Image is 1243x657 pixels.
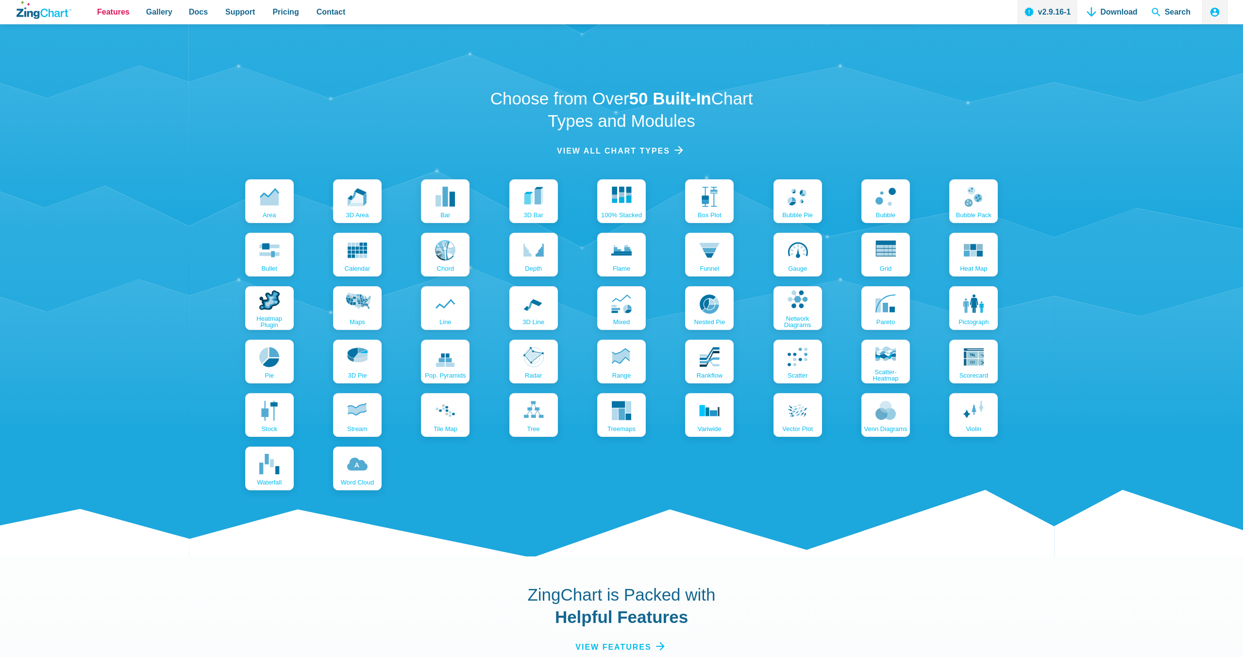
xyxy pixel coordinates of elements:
[509,340,558,383] a: radar
[613,265,630,272] span: flame
[341,479,374,485] span: word cloud
[425,372,466,379] span: pop. pyramids
[700,265,719,272] span: funnel
[263,212,276,218] span: area
[525,265,542,272] span: depth
[421,286,470,330] a: line
[773,340,822,383] a: scatter
[245,340,294,383] a: pie
[317,5,346,18] span: Contact
[876,319,895,325] span: pareto
[245,393,294,437] a: stock
[949,179,998,223] a: bubble pack
[876,212,895,218] span: bubble
[557,144,670,157] span: View all chart Types
[861,179,910,223] a: bubble
[698,212,721,218] span: box plot
[861,233,910,277] a: grid
[864,426,907,432] span: venn diagrams
[861,340,910,383] a: scatter-heatmap
[864,369,907,381] span: scatter-heatmap
[348,372,367,379] span: 3D pie
[225,5,255,18] span: Support
[613,319,630,325] span: mixed
[347,426,368,432] span: stream
[245,179,294,223] a: area
[958,319,989,325] span: pictograph
[439,319,452,325] span: line
[480,87,764,132] h2: Choose from Over Chart Types and Modules
[245,286,294,330] a: Heatmap Plugin
[949,233,998,277] a: Heat map
[773,393,822,437] a: vector plot
[773,286,822,330] a: Network Diagrams
[261,426,277,432] span: stock
[597,286,646,330] a: mixed
[527,426,540,432] span: tree
[509,179,558,223] a: 3D bar
[272,5,299,18] span: Pricing
[522,319,544,325] span: 3D line
[685,286,734,330] a: nested pie
[776,315,820,328] span: Network Diagrams
[437,265,454,272] span: chord
[261,265,277,272] span: bullet
[788,265,807,272] span: gauge
[685,393,734,437] a: variwide
[782,426,813,432] span: vector plot
[350,319,365,325] span: maps
[773,233,822,277] a: gauge
[509,233,558,277] a: depth
[557,144,686,157] a: View all chart Types
[440,212,450,218] span: bar
[525,372,542,379] span: radar
[959,372,988,379] span: scorecard
[788,372,807,379] span: scatter
[698,426,722,432] span: variwide
[346,212,369,218] span: 3D area
[597,393,646,437] a: treemaps
[685,179,734,223] a: box plot
[345,265,370,272] span: calendar
[257,479,282,485] span: waterfall
[956,212,991,218] span: bubble pack
[861,393,910,437] a: venn diagrams
[597,233,646,277] a: flame
[333,286,382,330] a: maps
[333,340,382,383] a: 3D pie
[480,606,764,628] strong: Helpful Features
[97,5,130,18] span: Features
[949,286,998,330] a: pictograph
[575,640,651,654] span: View Features
[421,233,470,277] a: chord
[880,265,892,272] span: grid
[333,393,382,437] a: stream
[480,584,764,628] h2: ZingChart is Packed with
[434,426,457,432] span: tile map
[949,340,998,383] a: scorecard
[597,340,646,383] a: range
[575,640,667,654] a: View Features
[612,372,631,379] span: range
[861,286,910,330] a: pareto
[509,393,558,437] a: tree
[601,212,642,218] span: 100% Stacked
[607,426,636,432] span: treemaps
[421,393,470,437] a: tile map
[694,319,725,325] span: nested pie
[685,233,734,277] a: funnel
[333,179,382,223] a: 3D area
[773,179,822,223] a: bubble pie
[966,426,982,432] span: violin
[697,372,722,379] span: rankflow
[597,179,646,223] a: 100% Stacked
[245,447,294,490] a: waterfall
[333,233,382,277] a: calendar
[245,233,294,277] a: bullet
[421,179,470,223] a: bar
[17,1,71,19] a: ZingChart Logo. Click to return to the homepage
[146,5,172,18] span: Gallery
[685,340,734,383] a: rankflow
[960,265,987,272] span: Heat map
[782,212,813,218] span: bubble pie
